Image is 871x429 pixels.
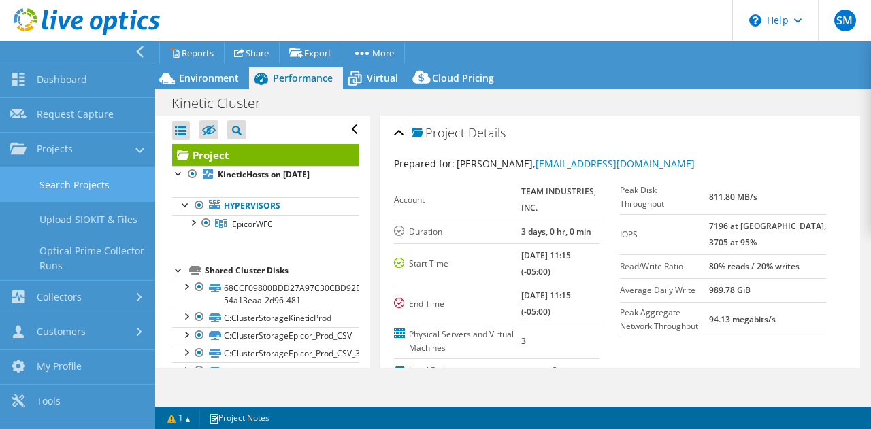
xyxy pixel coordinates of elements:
[620,306,708,333] label: Peak Aggregate Network Throughput
[394,364,552,377] label: Local Disks
[468,124,506,141] span: Details
[218,169,310,180] b: KineticHosts on [DATE]
[620,184,708,211] label: Peak Disk Throughput
[834,10,856,31] span: SM
[394,225,522,239] label: Duration
[536,157,695,170] a: [EMAIL_ADDRESS][DOMAIN_NAME]
[159,42,225,63] a: Reports
[521,250,571,277] b: [DATE] 11:15 (-05:00)
[412,126,465,140] span: Project
[394,328,522,355] label: Physical Servers and Virtual Machines
[709,220,826,248] b: 7196 at [GEOGRAPHIC_DATA], 3705 at 95%
[232,218,273,230] span: EpicorWFC
[620,284,708,297] label: Average Daily Write
[521,186,596,213] b: TEAM INDUSTRIES, INC.
[172,215,359,233] a: EpicorWFC
[552,364,557,376] b: 6
[172,327,359,345] a: C:ClusterStorageEpicor_Prod_CSV
[279,42,342,63] a: Export
[709,284,751,296] b: 989.78 GiB
[205,262,359,279] div: Shared Cluster Disks
[273,71,333,84] span: Performance
[199,409,279,426] a: Project Notes
[367,71,398,84] span: Virtual
[749,14,761,27] svg: \n
[172,144,359,166] a: Project
[158,409,200,426] a: 1
[172,309,359,326] a: C:ClusterStorageKineticProd
[172,197,359,215] a: Hypervisors
[432,71,494,84] span: Cloud Pricing
[172,362,359,380] a: C:ClusterStorageKineticProd_2
[342,42,405,63] a: More
[521,226,591,237] b: 3 days, 0 hr, 0 min
[394,193,522,207] label: Account
[394,297,522,311] label: End Time
[620,260,708,273] label: Read/Write Ratio
[521,335,526,347] b: 3
[620,228,708,241] label: IOPS
[224,42,280,63] a: Share
[179,71,239,84] span: Environment
[394,257,522,271] label: Start Time
[172,279,359,309] a: 68CCF09800BDD27A97C30CBD92E60685-54a13eaa-2d96-481
[172,345,359,362] a: C:ClusterStorageEpicor_Prod_CSV_3
[709,191,757,203] b: 811.80 MB/s
[165,96,282,111] h1: Kinetic Cluster
[709,313,776,325] b: 94.13 megabits/s
[521,290,571,318] b: [DATE] 11:15 (-05:00)
[457,157,695,170] span: [PERSON_NAME],
[172,166,359,184] a: KineticHosts on [DATE]
[394,157,455,170] label: Prepared for:
[709,260,800,272] b: 80% reads / 20% writes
